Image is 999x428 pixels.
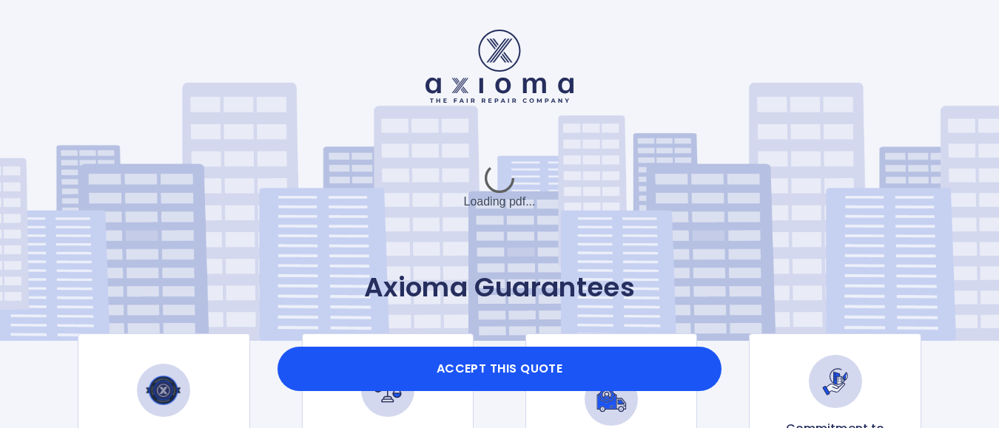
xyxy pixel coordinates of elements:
img: Commitment to Environmental Sustainability [809,355,862,408]
img: Logo [425,30,573,103]
button: Accept this Quote [277,347,721,391]
img: Lifetime Warranty on Repairs [137,364,190,417]
div: Loading pdf... [388,150,610,224]
p: Axioma Guarantees [18,271,981,304]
